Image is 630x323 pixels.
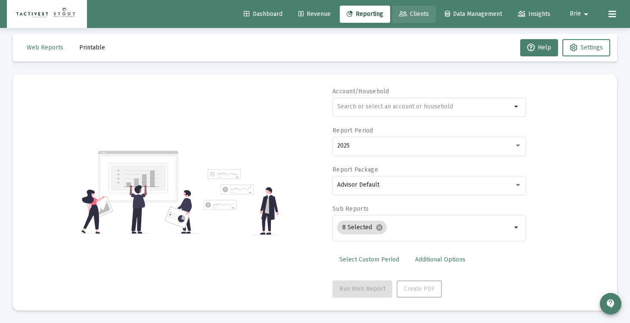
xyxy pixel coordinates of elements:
[605,298,616,309] mat-icon: contact_support
[79,44,105,51] span: Printable
[580,44,603,51] span: Settings
[392,6,436,23] a: Clients
[337,103,512,110] input: Search or select an account or household
[570,10,581,18] span: Brie
[337,181,379,188] span: Advisor Default
[237,6,289,23] a: Dashboard
[337,221,387,234] mat-chip: 8 Selected
[332,88,389,95] label: Account/Household
[512,222,522,233] mat-icon: arrow_drop_down
[332,127,373,134] label: Report Period
[404,285,434,292] span: Create PDF
[559,5,602,22] button: Brie
[292,6,338,23] a: Revenue
[332,166,378,173] label: Report Package
[332,205,369,212] label: Sub Reports
[562,39,610,56] button: Settings
[445,10,502,18] span: Data Management
[340,6,390,23] a: Reporting
[581,6,591,23] mat-icon: arrow_drop_down
[376,224,383,231] mat-icon: cancel
[438,6,509,23] a: Data Management
[397,280,442,298] button: Create PDF
[339,285,385,292] span: Run Web Report
[520,39,558,56] button: Help
[512,102,522,112] mat-icon: arrow_drop_down
[244,10,282,18] span: Dashboard
[203,169,279,235] img: reporting-alt
[337,219,512,236] mat-chip-list: Selection
[339,256,399,263] span: Select Custom Period
[80,150,198,235] img: reporting
[337,142,350,149] span: 2025
[13,6,81,23] img: Dashboard
[332,280,392,298] button: Run Web Report
[511,6,557,23] a: Insights
[27,44,63,51] span: Web Reports
[298,10,331,18] span: Revenue
[20,39,70,56] button: Web Reports
[347,10,383,18] span: Reporting
[399,10,429,18] span: Clients
[527,44,551,51] span: Help
[72,39,112,56] button: Printable
[415,256,466,263] span: Additional Options
[518,10,550,18] span: Insights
